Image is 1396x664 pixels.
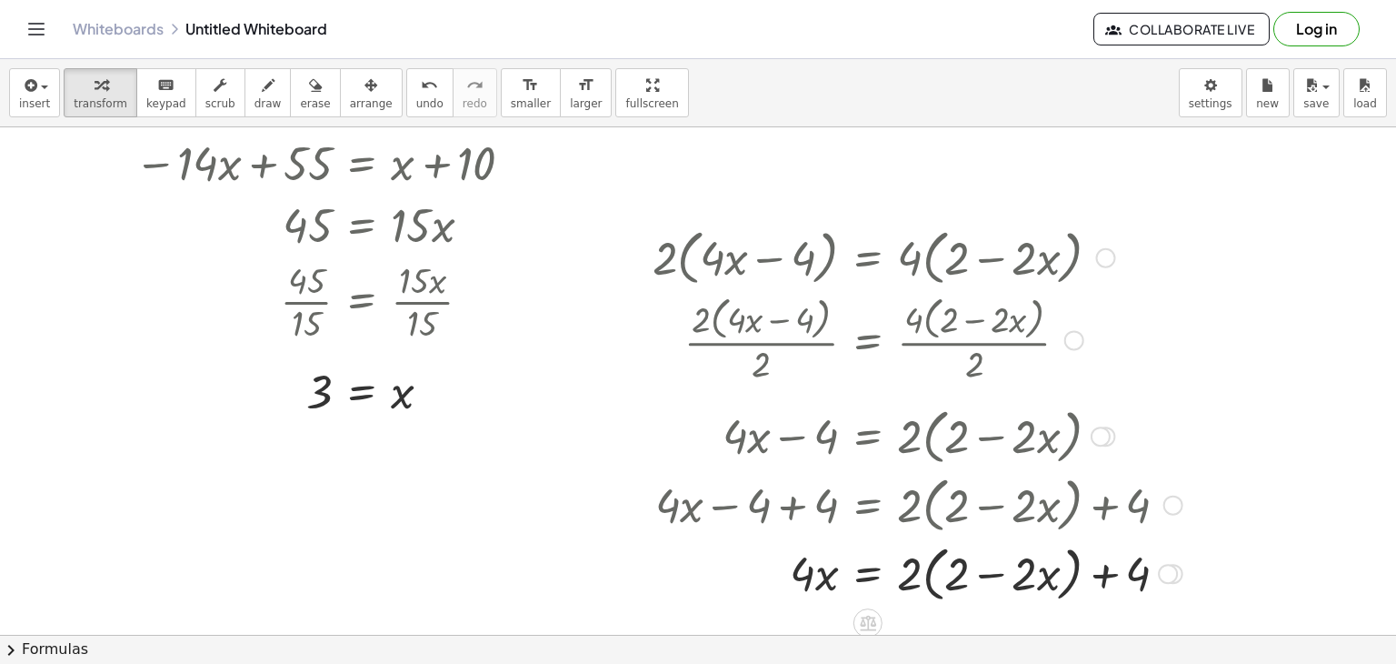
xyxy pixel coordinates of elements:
button: redoredo [453,68,497,117]
span: fullscreen [625,97,678,110]
span: settings [1189,97,1232,110]
span: new [1256,97,1279,110]
button: format_sizelarger [560,68,612,117]
span: transform [74,97,127,110]
button: keyboardkeypad [136,68,196,117]
span: save [1303,97,1329,110]
i: redo [466,75,484,96]
span: Collaborate Live [1109,21,1254,37]
span: draw [254,97,282,110]
button: new [1246,68,1290,117]
i: format_size [522,75,539,96]
button: settings [1179,68,1242,117]
button: transform [64,68,137,117]
span: arrange [350,97,393,110]
button: scrub [195,68,245,117]
span: redo [463,97,487,110]
span: load [1353,97,1377,110]
span: insert [19,97,50,110]
button: draw [244,68,292,117]
button: load [1343,68,1387,117]
span: keypad [146,97,186,110]
span: larger [570,97,602,110]
span: smaller [511,97,551,110]
span: erase [300,97,330,110]
i: undo [421,75,438,96]
i: keyboard [157,75,174,96]
button: format_sizesmaller [501,68,561,117]
span: undo [416,97,444,110]
button: Collaborate Live [1093,13,1270,45]
a: Whiteboards [73,20,164,38]
button: undoundo [406,68,454,117]
button: insert [9,68,60,117]
button: erase [290,68,340,117]
span: scrub [205,97,235,110]
button: Log in [1273,12,1360,46]
i: format_size [577,75,594,96]
button: arrange [340,68,403,117]
button: save [1293,68,1340,117]
button: Toggle navigation [22,15,51,44]
div: Apply the same math to both sides of the equation [853,609,882,638]
button: fullscreen [615,68,688,117]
